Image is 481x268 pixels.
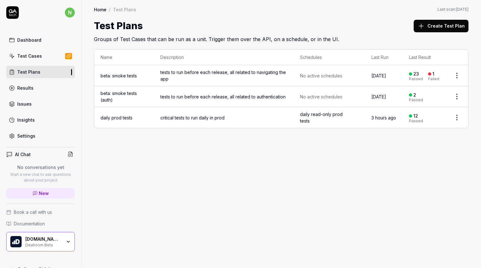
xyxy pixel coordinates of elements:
div: Failed [428,77,439,81]
div: 1 [432,71,434,77]
time: [DATE] [371,94,386,99]
h2: Groups of Test Cases that can be run as a unit. Trigger them over the API, on a schedule, or in t... [94,33,468,43]
div: Test Plans [113,6,136,13]
div: 12 [413,113,418,119]
p: No conversations yet [6,164,75,171]
th: Name [94,50,154,65]
a: Settings [6,130,75,142]
div: Dealroom.co B.V. [25,236,62,242]
a: Home [94,6,106,13]
time: [DATE] [456,7,468,12]
div: Dealroom Beta [25,242,62,247]
div: Passed [409,77,423,81]
a: Dashboard [6,34,75,46]
a: New [6,188,75,198]
a: Book a call with us [6,209,75,215]
h4: AI Chat [15,151,31,158]
div: Test Cases [17,53,42,59]
a: Test Cases [6,50,75,62]
time: [DATE] [371,73,386,78]
a: beta: smoke tests [101,73,137,78]
div: daily read-only prod tests [300,111,351,124]
p: Start a new chat to ask questions about your project [6,172,75,183]
span: No active schedules [300,72,342,79]
th: Last Result [403,50,446,65]
a: Test Plans [6,66,75,78]
div: Issues [17,101,32,107]
div: Results [17,85,34,91]
span: Documentation [14,220,45,227]
img: Dealroom.co B.V. Logo [10,236,22,247]
div: Test Plans [17,69,40,75]
th: Last Run [365,50,403,65]
span: Last scan: [437,7,468,12]
a: Insights [6,114,75,126]
div: / [109,6,111,13]
span: New [39,190,49,197]
button: Create Test Plan [414,20,468,32]
a: daily prod tests [101,115,132,120]
button: Last scan:[DATE] [437,7,468,12]
span: critical tests to run daily in prod [160,114,288,121]
div: 2 [413,92,416,98]
div: Insights [17,117,35,123]
th: Schedules [294,50,365,65]
button: n [65,6,75,19]
h1: Test Plans [94,19,143,33]
a: beta: smoke tests (auth) [101,91,137,102]
a: Documentation [6,220,75,227]
a: Results [6,82,75,94]
div: Dashboard [17,37,41,43]
div: 23 [413,71,419,77]
div: Passed [409,98,423,102]
span: n [65,8,75,18]
button: Dealroom.co B.V. Logo[DOMAIN_NAME] B.V.Dealroom Beta [6,232,75,251]
div: Passed [409,119,423,123]
time: 3 hours ago [371,115,396,120]
div: Settings [17,133,35,139]
span: No active schedules [300,93,342,100]
a: Issues [6,98,75,110]
span: tests to run before each release, all related to authentication [160,93,288,100]
span: tests to run before each release, all related to navigating the app [160,69,288,82]
th: Description [154,50,294,65]
span: Book a call with us [14,209,52,215]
